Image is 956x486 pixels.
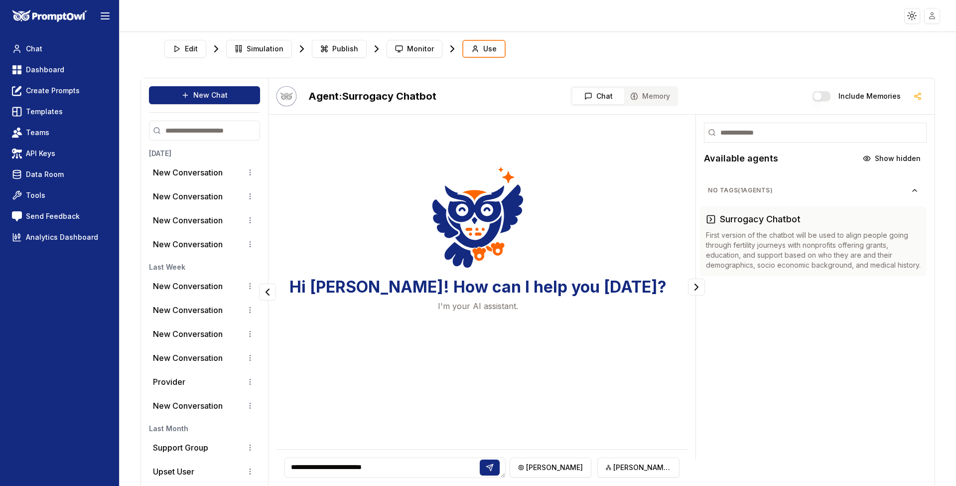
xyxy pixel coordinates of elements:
[407,44,434,54] span: Monitor
[244,352,256,364] button: Conversation options
[153,280,223,292] p: New Conversation
[153,466,194,478] p: Upset User
[153,214,223,226] p: New Conversation
[26,128,49,138] span: Teams
[8,228,111,246] a: Analytics Dashboard
[153,328,223,340] p: New Conversation
[706,230,921,270] p: First version of the chatbot will be used to align people going through fertility journeys with n...
[332,44,358,54] span: Publish
[8,40,111,58] a: Chat
[153,166,223,178] p: New Conversation
[149,262,260,272] h3: Last Week
[462,40,506,58] button: Use
[308,89,436,103] h2: Surrogacy Chatbot
[244,376,256,388] button: Conversation options
[26,169,64,179] span: Data Room
[26,190,45,200] span: Tools
[153,442,208,454] p: Support Group
[8,82,111,100] a: Create Prompts
[26,232,98,242] span: Analytics Dashboard
[432,164,524,270] img: Welcome Owl
[8,61,111,79] a: Dashboard
[149,86,260,104] button: New Chat
[708,186,911,194] span: No Tags ( 1 agents)
[12,211,22,221] img: feedback
[289,278,667,296] h3: Hi [PERSON_NAME]! How can I help you [DATE]?
[8,103,111,121] a: Templates
[8,145,111,162] a: API Keys
[596,91,613,101] span: Chat
[153,304,223,316] p: New Conversation
[153,238,223,250] p: New Conversation
[244,166,256,178] button: Conversation options
[244,328,256,340] button: Conversation options
[259,284,276,301] button: Collapse panel
[613,463,671,473] span: [PERSON_NAME]-3-7-sonnet-latest
[244,304,256,316] button: Conversation options
[387,40,442,58] button: Monitor
[438,300,518,312] p: I'm your AI assistant.
[312,40,367,58] button: Publish
[26,211,80,221] span: Send Feedback
[642,91,670,101] span: Memory
[153,376,185,388] p: Provider
[688,279,705,296] button: Collapse panel
[26,86,80,96] span: Create Prompts
[164,40,206,58] button: Edit
[226,40,292,58] button: Simulation
[875,154,921,163] span: Show hidden
[26,107,63,117] span: Templates
[925,8,940,23] img: placeholder-user.jpg
[813,91,830,101] button: Include memories in the messages below
[838,93,901,100] label: Include memories in the messages below
[26,149,55,159] span: API Keys
[8,124,111,142] a: Teams
[244,214,256,226] button: Conversation options
[244,238,256,250] button: Conversation options
[276,86,296,106] img: Bot
[720,212,801,226] h3: Surrogacy Chatbot
[26,44,42,54] span: Chat
[149,424,260,434] h3: Last Month
[483,44,497,54] span: Use
[510,458,591,478] button: [PERSON_NAME]
[247,44,283,54] span: Simulation
[244,466,256,478] button: Conversation options
[149,149,260,159] h3: [DATE]
[244,190,256,202] button: Conversation options
[153,400,223,412] p: New Conversation
[8,207,111,225] a: Send Feedback
[276,86,296,106] button: Talk with Hootie
[704,152,778,165] h2: Available agents
[12,10,87,22] img: PromptOwl
[185,44,198,54] span: Edit
[526,463,583,473] span: [PERSON_NAME]
[153,190,223,202] p: New Conversation
[597,458,680,478] button: [PERSON_NAME]-3-7-sonnet-latest
[700,182,927,198] button: No Tags(1agents)
[26,65,64,75] span: Dashboard
[8,186,111,204] a: Tools
[8,165,111,183] a: Data Room
[244,442,256,454] button: Conversation options
[153,352,223,364] p: New Conversation
[244,280,256,292] button: Conversation options
[857,151,927,166] button: Show hidden
[244,400,256,412] button: Conversation options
